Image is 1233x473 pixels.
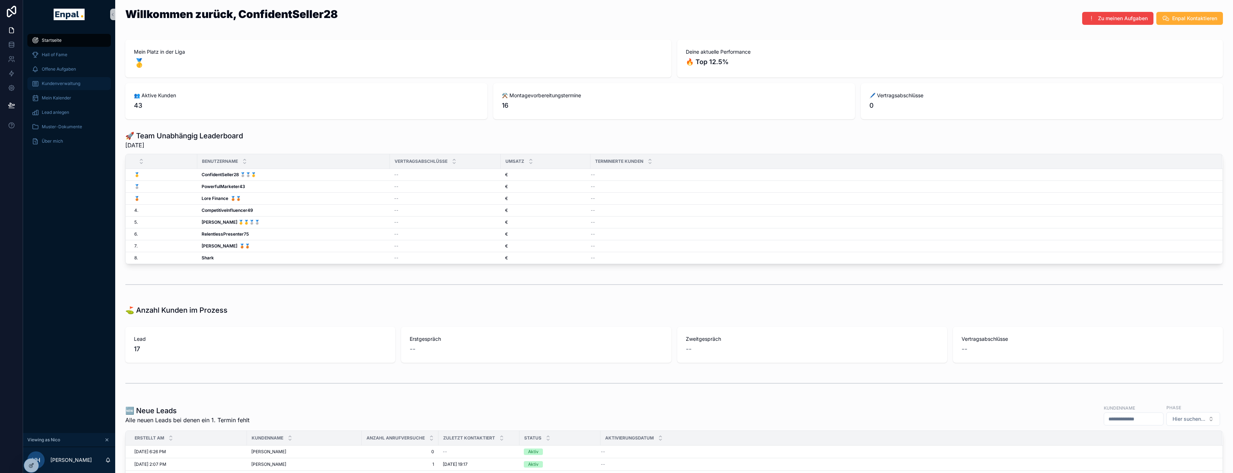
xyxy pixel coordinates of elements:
[134,335,387,343] span: Lead
[134,344,387,354] span: 17
[505,196,508,201] span: €
[410,335,662,343] span: Erstgespräch
[524,435,541,441] span: Status
[42,66,76,72] span: Offene Aufgaben
[591,172,595,178] span: --
[394,184,399,189] span: --
[686,48,1215,55] span: Deine aktuelle Performance
[202,184,245,189] strong: PowerfulMarketer43
[42,124,82,130] span: Muster-Dokumente
[134,208,138,213] span: 4.
[528,461,539,468] div: Aktiv
[27,34,111,47] a: Startseite
[125,141,243,150] span: [DATE]
[1173,415,1205,423] span: Hier suchen...
[134,184,140,189] span: 🥈
[42,52,67,58] span: Hall of Fame
[251,461,286,467] span: [PERSON_NAME]
[601,449,1213,455] a: --
[686,58,729,66] strong: 🔥 Top 12.5%
[366,449,434,455] a: 0
[1098,15,1148,22] span: Zu meinen Aufgaben
[394,208,399,213] span: --
[394,243,399,249] span: --
[42,95,71,101] span: Mein Kalender
[134,449,166,455] span: [DATE] 6:26 PM
[366,435,425,441] span: Anzahl Anrufversuche
[54,9,84,20] img: App logo
[27,135,111,148] a: Über mich
[135,435,164,441] span: Erstellt am
[1104,405,1135,411] label: Kundenname
[528,449,539,455] div: Aktiv
[395,159,447,164] span: Vertragsabschlüsse
[50,456,92,464] p: [PERSON_NAME]
[1156,12,1223,25] button: Enpal Kontaktieren
[134,101,479,111] span: 43
[202,231,249,237] strong: RelentlessPresenter75
[134,243,138,249] span: 7.
[134,461,243,467] a: [DATE] 2:07 PM
[1172,15,1217,22] span: Enpal Kontaktieren
[505,208,508,213] span: €
[505,219,508,225] span: €
[134,461,166,467] span: [DATE] 2:07 PM
[134,92,479,99] span: 👥 Aktive Kunden
[125,416,249,424] span: Alle neuen Leads bei denen ein 1. Termin fehlt
[134,48,663,55] span: Mein Platz in der Liga
[1166,412,1220,426] button: Select Button
[443,461,515,467] a: [DATE] 19:17
[394,196,399,201] span: --
[443,461,468,467] span: [DATE] 19:17
[591,196,595,201] span: --
[252,435,283,441] span: Kundenname
[443,435,495,441] span: Zuletzt kontaktiert
[27,77,111,90] a: Kundenverwaltung
[125,131,243,141] h1: 🚀 Team Unabhängig Leaderboard
[601,461,605,467] span: --
[524,461,596,468] a: Aktiv
[869,101,1214,111] span: 0
[125,305,228,315] h1: ⛳ Anzahl Kunden im Prozess
[202,159,238,164] span: Benutzername
[134,255,138,261] span: 8.
[962,344,967,354] span: --
[134,449,243,455] a: [DATE] 6:26 PM
[605,435,654,441] span: Aktivierungsdatum
[202,196,241,201] strong: Lore Finance 🥉🥉
[591,243,595,249] span: --
[394,231,399,237] span: --
[202,243,250,249] strong: [PERSON_NAME] 🥉🥉
[394,219,399,225] span: --
[251,449,286,455] span: [PERSON_NAME]
[27,92,111,104] a: Mein Kalender
[601,449,605,455] span: --
[394,172,399,178] span: --
[591,208,595,213] span: --
[410,344,415,354] span: --
[23,29,115,157] div: scrollable content
[505,243,508,249] span: €
[125,9,338,19] h1: Willkommen zurück, ConfidentSeller28
[591,184,595,189] span: --
[251,461,357,467] a: [PERSON_NAME]
[125,406,249,416] h1: 🆕 Neue Leads
[134,231,138,237] span: 6.
[962,335,1214,343] span: Vertragsabschlüsse
[251,449,357,455] a: [PERSON_NAME]
[42,110,69,115] span: Lead anlegen
[134,57,663,69] h2: 🥇
[42,81,80,86] span: Kundenverwaltung
[394,255,399,261] span: --
[202,172,256,177] strong: ConfidentSeller28 🥈🥈🥇
[27,120,111,133] a: Muster-Dokumente
[27,437,60,443] span: Viewing as Nico
[869,92,1214,99] span: 🖊️ Vertragsabschlüsse
[366,461,434,467] a: 1
[27,63,111,76] a: Offene Aufgaben
[524,449,596,455] a: Aktiv
[686,335,939,343] span: Zweitgespräch
[202,219,260,225] strong: [PERSON_NAME] 🥇🥇🥈🥈
[134,196,140,201] span: 🥉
